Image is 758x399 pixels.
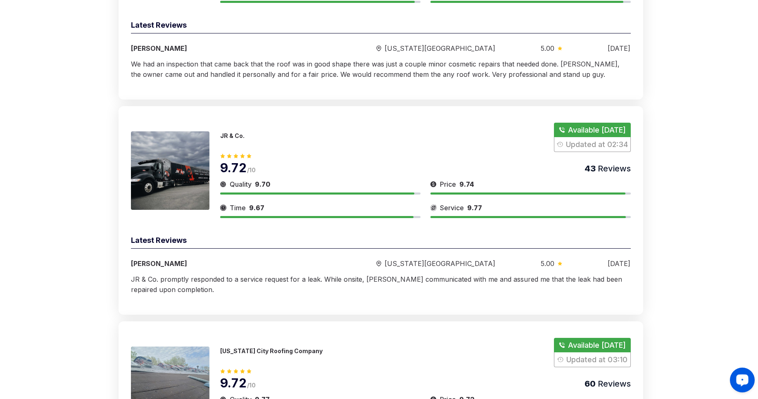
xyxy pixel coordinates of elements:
span: /10 [247,382,256,389]
div: [DATE] [608,259,630,268]
span: Service [440,203,464,213]
iframe: OpenWidget widget [723,364,758,399]
img: slider icon [376,261,381,267]
span: Reviews [596,164,631,173]
span: We had an inspection that came back that the roof was in good shape there was just a couple minor... [131,60,620,78]
span: Quality [230,179,252,189]
span: 9.74 [459,180,474,188]
img: slider icon [430,179,437,189]
img: slider icon [558,46,562,50]
span: 43 [585,164,596,173]
span: 60 [585,379,596,389]
span: 5.00 [541,43,554,53]
span: 9.72 [220,160,247,175]
div: [PERSON_NAME] [131,43,331,53]
img: slider icon [220,179,226,189]
span: 9.70 [255,180,270,188]
img: slider icon [220,203,226,213]
p: [US_STATE] City Roofing Company [220,347,323,354]
img: slider icon [430,203,437,213]
img: slider icon [558,261,562,266]
span: 5.00 [541,259,554,268]
img: slider icon [376,45,381,52]
span: [US_STATE][GEOGRAPHIC_DATA] [385,43,495,53]
div: [DATE] [608,43,630,53]
span: Reviews [596,379,631,389]
span: Price [440,179,456,189]
span: [US_STATE][GEOGRAPHIC_DATA] [385,259,495,268]
img: 175164447823875.jpeg [131,131,209,210]
span: 9.72 [220,375,247,390]
span: 9.67 [249,204,264,212]
p: JR & Co. [220,132,245,139]
span: Time [230,203,246,213]
span: 9.77 [467,204,482,212]
div: Latest Reviews [131,235,631,249]
span: /10 [247,166,256,173]
div: [PERSON_NAME] [131,259,331,268]
span: JR & Co. promptly responded to a service request for a leak. While onsite, [PERSON_NAME] communic... [131,275,622,294]
div: Latest Reviews [131,19,631,33]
